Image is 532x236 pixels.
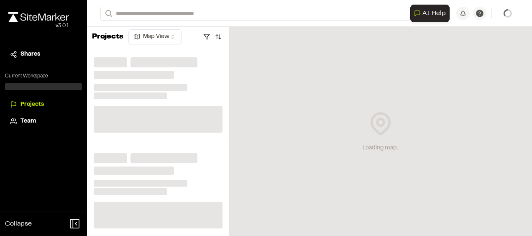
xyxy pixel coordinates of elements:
a: Projects [10,100,77,109]
button: Open AI Assistant [410,5,450,22]
p: Current Workspace [5,72,82,80]
span: Collapse [5,219,32,229]
a: Team [10,117,77,126]
button: Search [100,7,115,21]
a: Shares [10,50,77,59]
p: Projects [92,31,123,43]
span: Team [20,117,36,126]
div: Loading map... [363,144,399,153]
div: Oh geez...please don't... [8,22,69,30]
img: rebrand.png [8,12,69,22]
div: Open AI Assistant [410,5,453,22]
span: AI Help [422,8,446,18]
span: Projects [20,100,44,109]
span: Shares [20,50,40,59]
